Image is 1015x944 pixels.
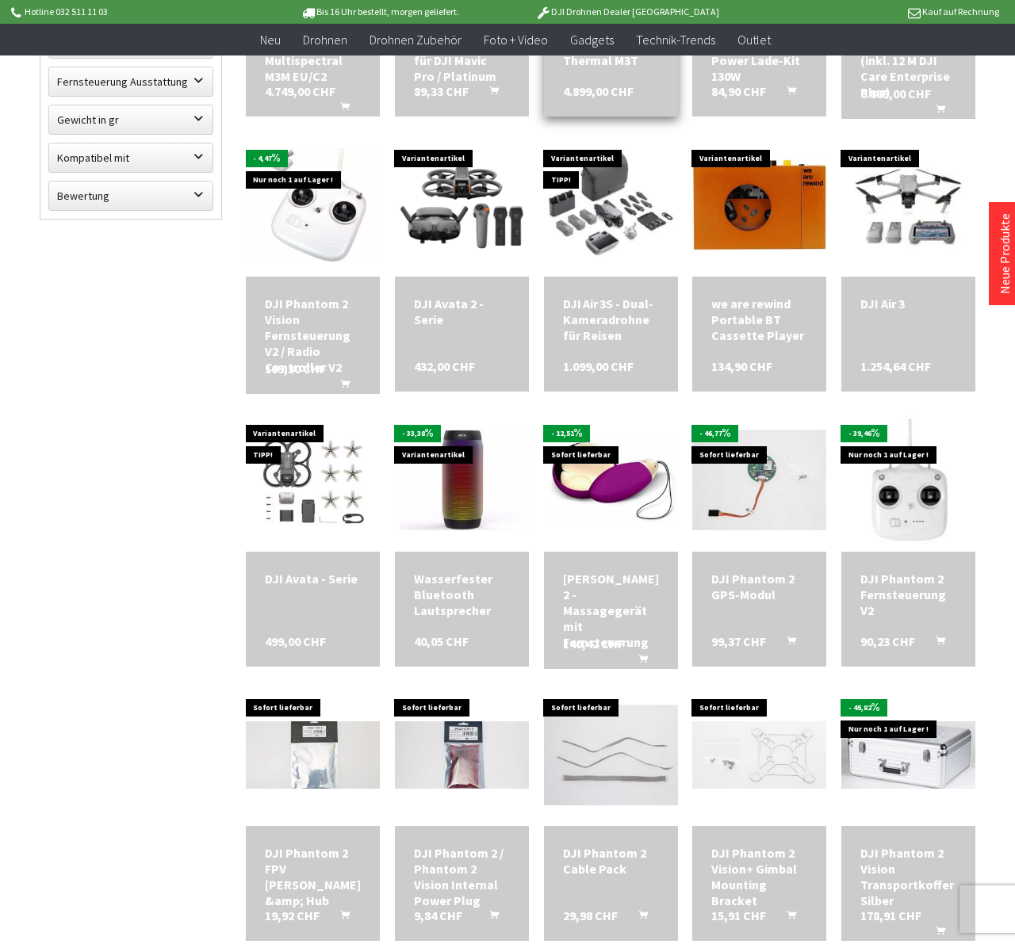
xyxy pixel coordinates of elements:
img: DJI Avata - Serie [246,426,380,533]
a: DJI Mavic 3 Enterprise Multispectral M3M EU/C2 4.749,00 CHF In den Warenkorb [265,21,361,84]
div: DJI Phantom 2 Vision+ Gimbal Mounting Bracket [711,845,807,908]
a: Gadgets [559,24,625,56]
a: DJI Avata 2 - Serie 432,00 CHF [414,296,510,327]
span: 1.099,00 CHF [563,358,634,374]
div: DJI Avata 2 - Serie [414,296,510,327]
button: In den Warenkorb [917,101,955,122]
button: In den Warenkorb [619,908,657,928]
div: DJI Avata - Serie [265,571,361,587]
img: DJI Avata 2 - Serie [395,138,529,272]
a: Foto + Video [473,24,559,56]
button: In den Warenkorb [768,83,806,104]
div: DJI Air 3S - Dual-Kameradrohne für Reisen [563,296,659,343]
img: DJI Phantom 2 Vision Fernsteuerung V2 / Radio Controller V2 [246,148,380,262]
div: [PERSON_NAME] 2 - Massagegerät mit Fernsteuerung [563,571,659,650]
div: DJI Matrice 4D Standalone Set (inkl. 12 M DJI Care Enterprise Plus) [860,21,956,100]
span: 432,00 CHF [414,358,475,374]
span: Gadgets [570,32,614,48]
img: DJI Phantom 2 FPV Kabel &amp; Hub [246,721,380,789]
div: DJI Phantom 2 FPV [PERSON_NAME] &amp; Hub [265,845,361,908]
a: we are rewind Portable BT Cassette Player 134,90 CHF [711,296,807,343]
label: Kompatibel mit [49,143,213,172]
button: In den Warenkorb [321,908,359,928]
a: DJI Matrice 4D Standalone Set (inkl. 12 M DJI Care Enterprise Plus) 6.885,00 CHF In den Warenkorb [860,21,956,100]
a: DJI Avata - Serie 499,00 CHF [265,571,361,587]
a: DJI Phantom 2 FPV [PERSON_NAME] &amp; Hub 19,92 CHF In den Warenkorb [265,845,361,908]
a: Outlet [726,24,782,56]
span: 1.254,64 CHF [860,358,931,374]
a: DJI Phantom 2 Fernsteuerung V2 90,23 CHF In den Warenkorb [860,571,956,618]
button: In den Warenkorb [470,83,508,104]
a: DJI Air 3S - Dual-Kameradrohne für Reisen 1.099,00 CHF [563,296,659,343]
img: DJI Air 3 [841,138,975,272]
span: Technik-Trends [636,32,715,48]
button: In den Warenkorb [619,652,657,672]
p: DJI Drohnen Dealer [GEOGRAPHIC_DATA] [504,2,751,21]
img: DJI Phantom 2 Fernsteuerung V2 [841,413,975,547]
button: In den Warenkorb [470,908,508,928]
div: DJI Phantom 2 Vision Fernsteuerung V2 / Radio Controller V2 [265,296,361,375]
a: Drohnen [292,24,358,56]
span: Foto + Video [484,32,548,48]
label: Gewicht in gr [49,105,213,134]
a: DJI Phantom 2 Vision Fernsteuerung V2 / Radio Controller V2 109,30 CHF In den Warenkorb [265,296,361,375]
span: 6.885,00 CHF [860,86,931,101]
div: DJI Air 3 [860,296,956,311]
a: [PERSON_NAME] 2 - Massagegerät mit Fernsteuerung 140,42 CHF In den Warenkorb [563,571,659,650]
a: Neu [249,24,292,56]
div: DJI Phantom 2 Cable Pack [563,845,659,877]
span: 499,00 CHF [265,633,326,649]
a: Wasserfester Bluetooth Lautsprecher 40,05 CHF [414,571,510,618]
span: Drohnen Zubehör [370,32,462,48]
a: DJI Air 3 1.254,64 CHF [860,296,956,311]
a: OMNIA Pro 130 | Schwarz | 4-Port Power Lade-Kit 130W 84,90 CHF In den Warenkorb [711,21,807,84]
img: DJI Phantom 2 / Phantom 2 Vision Internal Power Plug [395,721,529,789]
div: DJI Phantom 2 / Phantom 2 Vision Internal Power Plug [414,845,510,908]
label: Fernsteuerung Ausstattung [49,67,213,96]
span: Drohnen [303,32,347,48]
button: In den Warenkorb [768,633,806,654]
button: In den Warenkorb [321,376,359,397]
span: 140,42 CHF [563,636,624,652]
span: 4.749,00 CHF [265,83,335,99]
div: DJI Phantom 2 Vision Transportkoffer Silber [860,845,956,908]
span: 178,91 CHF [860,908,921,923]
p: Bis 16 Uhr bestellt, morgen geliefert. [255,2,503,21]
span: 99,37 CHF [711,633,766,649]
a: DJI Phantom 2 Cable Pack 29,98 CHF In den Warenkorb [563,845,659,877]
a: DJI Phantom 2 GPS-Modul 99,37 CHF In den Warenkorb [711,571,807,602]
div: DJI Phantom 2 Fernsteuerung V2 [860,571,956,618]
a: DJI Phantom 2 Vision+ Gimbal Mounting Bracket 15,91 CHF In den Warenkorb [711,845,807,908]
a: Drohnen Zubehör [358,24,473,56]
span: 90,23 CHF [860,633,915,649]
span: 40,05 CHF [414,633,469,649]
span: 134,90 CHF [711,358,772,374]
img: DJI Air 3S - Dual-Kameradrohne für Reisen [544,149,678,262]
button: In den Warenkorb [917,923,955,944]
a: DJI Phantom 2 / Phantom 2 Vision Internal Power Plug 9,84 CHF In den Warenkorb [414,845,510,908]
button: In den Warenkorb [917,633,955,654]
label: Bewertung [49,182,213,210]
img: LELO LYLA 2 - Massagegerät mit Fernsteuerung [544,436,678,524]
img: Wasserfester Bluetooth Lautsprecher [395,430,529,530]
span: 29,98 CHF [563,908,618,923]
img: DJI Phantom 2 Vision Transportkoffer Silber [841,721,975,789]
img: DJI Phantom 2 Vision+ Gimbal Mounting Bracket [692,721,826,789]
span: 15,91 CHF [711,908,766,923]
span: 4.899,00 CHF [563,83,634,99]
span: 84,90 CHF [711,83,766,99]
img: we are rewind Portable BT Cassette Player [692,159,826,251]
span: 19,92 CHF [265,908,320,923]
p: Hotline 032 511 11 03 [8,2,255,21]
div: Wasserfester Bluetooth Lautsprecher [414,571,510,618]
img: DJI Phantom 2 GPS-Modul [692,430,826,530]
a: DJI Phantom 2 Vision Transportkoffer Silber 178,91 CHF In den Warenkorb [860,845,956,908]
button: In den Warenkorb [768,908,806,928]
span: Outlet [737,32,771,48]
span: Neu [260,32,281,48]
span: 9,84 CHF [414,908,462,923]
span: 89,33 CHF [414,83,469,99]
a: Neue Produkte [997,213,1013,294]
img: DJI Phantom 2 Cable Pack [544,705,678,805]
div: DJI Phantom 2 GPS-Modul [711,571,807,602]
